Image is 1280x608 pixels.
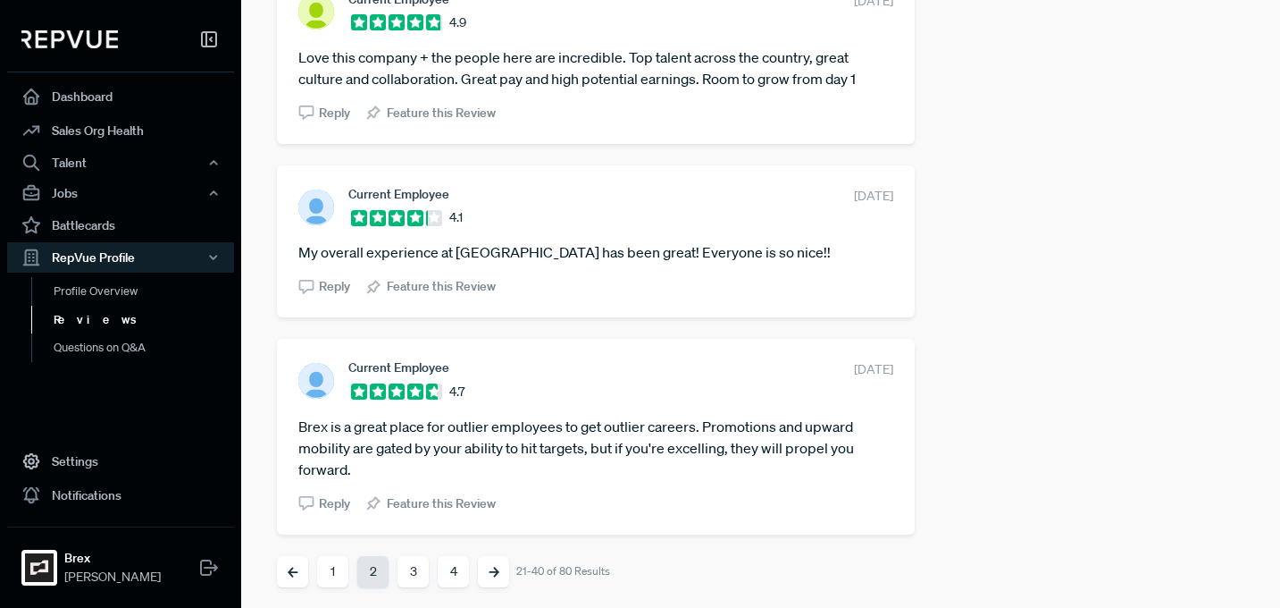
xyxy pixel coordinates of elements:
span: 4.7 [449,383,464,401]
span: [DATE] [854,187,893,206]
button: Previous [277,556,308,587]
span: Feature this Review [387,104,496,122]
button: RepVue Profile [7,242,234,273]
img: Brex [25,553,54,582]
button: 2 [357,556,389,587]
a: Battlecards [7,208,234,242]
div: 21-40 of 80 Results [516,565,610,578]
span: Feature this Review [387,277,496,296]
span: Current Employee [348,187,449,201]
nav: pagination [277,556,915,587]
span: Reply [319,104,350,122]
a: Sales Org Health [7,114,234,148]
span: Feature this Review [387,494,496,513]
button: Jobs [7,178,234,208]
a: Dashboard [7,80,234,114]
img: RepVue [21,30,118,48]
article: My overall experience at [GEOGRAPHIC_DATA] has been great! Everyone is so nice!! [298,241,893,263]
span: 4.1 [449,208,463,227]
button: 3 [397,556,429,587]
article: Brex is a great place for outlier employees to get outlier careers. Promotions and upward mobilit... [298,416,893,480]
span: Current Employee [348,360,449,375]
button: Next [478,556,509,587]
span: [PERSON_NAME] [64,568,161,587]
a: Profile Overview [31,277,258,306]
span: Reply [319,277,350,296]
a: Settings [7,444,234,478]
span: Reply [319,494,350,513]
a: Notifications [7,478,234,512]
a: Reviews [31,306,258,334]
a: BrexBrex[PERSON_NAME] [7,527,234,594]
span: 4.9 [449,13,466,32]
span: [DATE] [854,360,893,379]
a: Questions on Q&A [31,334,258,362]
article: Love this company + the people here are incredible. Top talent across the country, great culture ... [298,46,893,89]
button: 1 [317,556,348,587]
button: Talent [7,148,234,178]
strong: Brex [64,549,161,568]
button: 4 [438,556,469,587]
